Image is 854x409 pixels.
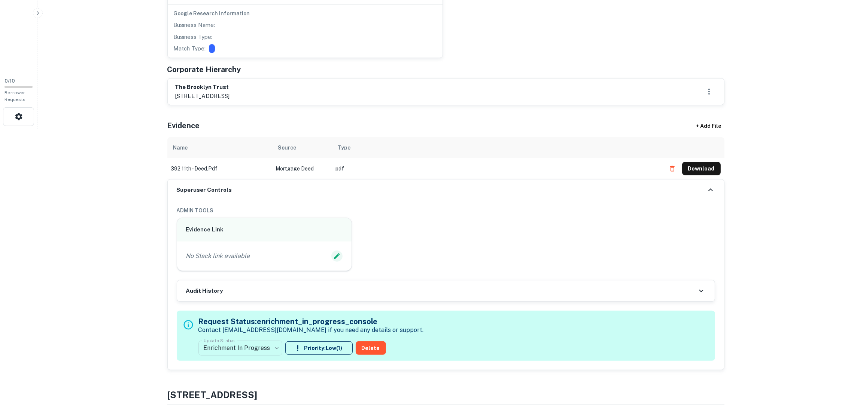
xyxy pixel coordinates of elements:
p: Contact [EMAIL_ADDRESS][DOMAIN_NAME] if you need any details or support. [198,326,424,335]
div: Source [278,143,297,152]
button: Edit Slack Link [331,250,343,262]
td: 392 11th - deed.pdf [167,158,272,179]
button: Delete [356,341,386,355]
h6: Google Research Information [174,9,437,18]
h6: Audit History [186,287,223,295]
th: Source [272,137,332,158]
div: Type [338,143,351,152]
h6: Evidence Link [186,225,343,234]
h6: ADMIN TOOLS [177,206,715,215]
th: Type [332,137,662,158]
div: scrollable content [167,137,724,179]
span: Borrower Requests [4,90,25,102]
div: + Add File [683,119,735,133]
h5: Evidence [167,120,200,131]
p: No Slack link available [186,252,250,261]
button: Delete file [666,163,679,175]
p: Business Type: [174,33,213,41]
h4: [STREET_ADDRESS] [167,388,724,402]
button: Download [682,162,721,175]
th: Name [167,137,272,158]
iframe: Chat Widget [817,349,854,385]
button: Priority:Low(1) [285,341,353,355]
h5: Request Status: enrichment_in_progress_console [198,316,424,327]
div: Enrichment In Progress [198,338,282,359]
h6: the brooklyn trust [175,83,230,92]
td: Mortgage Deed [272,158,332,179]
p: [STREET_ADDRESS] [175,92,230,101]
p: Match Type: [174,44,206,53]
div: Name [173,143,188,152]
h5: Corporate Hierarchy [167,64,241,75]
td: pdf [332,158,662,179]
label: Update Status [204,337,235,344]
h6: Superuser Controls [177,186,232,194]
span: 0 / 10 [4,78,15,84]
p: Business Name: [174,21,215,30]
